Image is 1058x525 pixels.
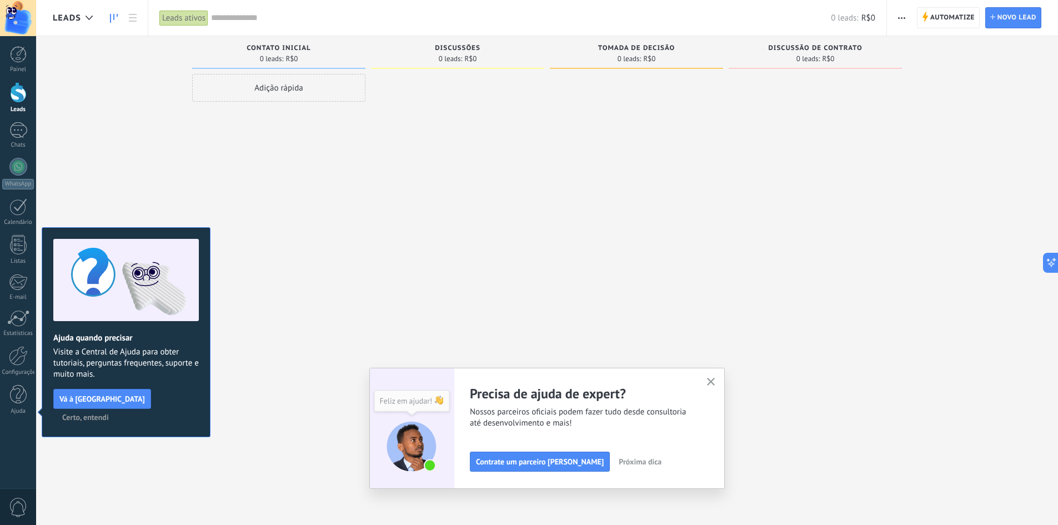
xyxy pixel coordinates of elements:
span: Novo lead [997,8,1036,28]
span: Contrate um parceiro [PERSON_NAME] [476,458,604,466]
div: Contato inicial [198,44,360,54]
span: 0 leads: [260,56,284,62]
a: Leads [104,7,123,29]
button: Contrate um parceiro [PERSON_NAME] [470,452,610,472]
span: R$0 [464,56,477,62]
div: Ajuda [2,408,34,415]
div: Configurações [2,369,34,376]
span: Leads [53,13,81,23]
div: Calendário [2,219,34,226]
span: R$0 [285,56,298,62]
button: Vá à [GEOGRAPHIC_DATA] [53,389,151,409]
div: WhatsApp [2,179,34,189]
div: Leads ativos [159,10,208,26]
span: Automatize [930,8,975,28]
span: R$0 [861,13,875,23]
div: Discussões [377,44,539,54]
a: Lista [123,7,142,29]
span: R$0 [822,56,834,62]
span: Nossos parceiros oficiais podem fazer tudo desde consultoria até desenvolvimento e mais! [470,407,693,429]
div: Estatísticas [2,330,34,337]
button: Certo, entendi [57,409,114,426]
span: Contato inicial [247,44,310,52]
span: Certo, entendi [62,413,109,421]
a: Automatize [917,7,980,28]
span: R$0 [643,56,655,62]
div: Chats [2,142,34,149]
span: 0 leads: [796,56,820,62]
button: Próxima dica [614,453,666,470]
div: Adição rápida [192,74,365,102]
span: 0 leads: [439,56,463,62]
div: Listas [2,258,34,265]
span: Visite a Central de Ajuda para obter tutoriais, perguntas frequentes, suporte e muito mais. [53,347,199,380]
div: E-mail [2,294,34,301]
a: Novo lead [985,7,1041,28]
span: 0 leads: [831,13,858,23]
span: 0 leads: [618,56,641,62]
div: Leads [2,106,34,113]
span: Próxima dica [619,458,661,466]
h2: Precisa de ajuda de expert? [470,385,693,402]
span: Discussão de contrato [768,44,862,52]
span: Discussões [435,44,480,52]
span: Tomada de decisão [598,44,675,52]
span: Vá à [GEOGRAPHIC_DATA] [59,395,145,403]
button: Mais [894,7,910,28]
div: Tomada de decisão [555,44,718,54]
h2: Ajuda quando precisar [53,333,199,343]
div: Painel [2,66,34,73]
div: Discussão de contrato [734,44,896,54]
